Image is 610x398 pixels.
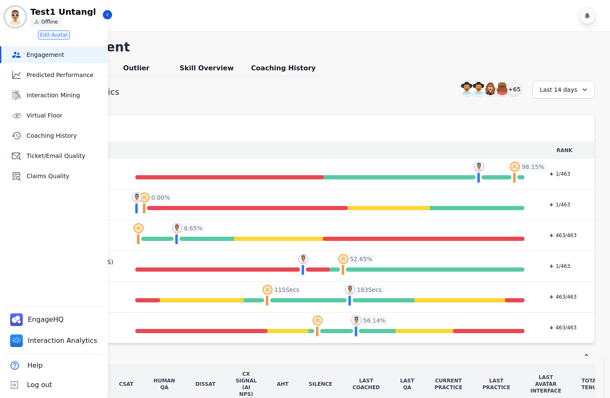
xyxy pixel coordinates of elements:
span: Interaction Mining [27,91,104,99]
span: 183 Secs [357,286,382,294]
div: 1/463 [545,262,575,270]
a: Engagement [1,46,108,63]
span: 115 Secs [274,286,299,294]
div: Coaching History [245,63,322,76]
th: RANK [535,142,594,159]
button: Edit Avatar [38,30,70,40]
div: 463/463 [545,323,581,332]
div: LAST QA [400,377,415,391]
img: profile-pic [132,192,142,203]
div: Silence [309,381,332,387]
a: Virtual Floor [1,107,108,124]
div: 1/463 [545,200,575,209]
img: profile-pic [338,254,348,264]
span: Log out [27,380,52,390]
div: LAST AVATAR INTERFACE [530,374,561,394]
img: profile-pic [134,223,144,233]
span: Claims Quality [27,172,104,180]
span: 0.00 % [151,193,170,202]
a: Coaching History [1,127,108,144]
div: CSAT [119,381,133,387]
img: profile-pic [345,285,355,295]
a: EngageHQ [7,310,69,329]
span: Virtual Floor [27,111,104,120]
img: Bordered avatar [5,7,25,27]
div: 1/463 [545,170,575,178]
img: profile-pic [474,162,484,172]
a: Ticket/Email Quality [1,147,108,164]
span: Predicted Performance [27,71,104,79]
div: TOTAL TENURE [581,377,604,391]
div: LAST COACHED [353,377,380,391]
div: Last 14 days [532,81,595,99]
div: LAST PRACTICE [482,377,510,391]
div: Skill Overview [168,63,245,76]
a: Interaction Mining [1,87,108,104]
div: AHT [277,381,289,387]
img: profile-pic [351,315,361,326]
span: 8.65 % [184,224,202,232]
div: Outlier [104,63,169,76]
span: 56.14 % [363,316,385,325]
button: Help [5,356,44,375]
a: Claims Quality [1,168,108,184]
button: Log out [5,375,54,395]
span: Engagement [27,51,104,59]
span: Interaction Analytics [28,336,99,346]
a: Interaction Analytics [7,331,102,350]
img: profile-pic [139,192,150,203]
img: profile-pic [313,315,323,326]
img: profile-pic [298,254,308,264]
img: person [35,19,40,24]
span: EngageHQ [28,315,65,325]
div: CX Signal (AI NPS) [235,371,257,398]
span: 52.65 % [350,255,372,263]
div: DisSat [195,381,216,387]
span: Ticket/Email Quality [27,152,104,160]
img: profile-pic [510,162,520,172]
span: 98.15 % [522,163,544,171]
h1: Engagement [40,40,603,55]
img: profile-pic [262,285,273,295]
p: Test1 Untangl [30,8,102,16]
div: +65 [507,82,522,96]
img: profile-pic [172,223,182,233]
a: Predicted Performance [1,67,108,83]
div: Human QA [154,377,175,391]
div: CURRENT PRACTICE [435,377,463,391]
p: Offline [41,19,58,25]
div: 463/463 [545,293,581,301]
div: 463/463 [545,231,581,240]
span: Help [27,361,43,371]
span: Coaching History [27,131,104,140]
